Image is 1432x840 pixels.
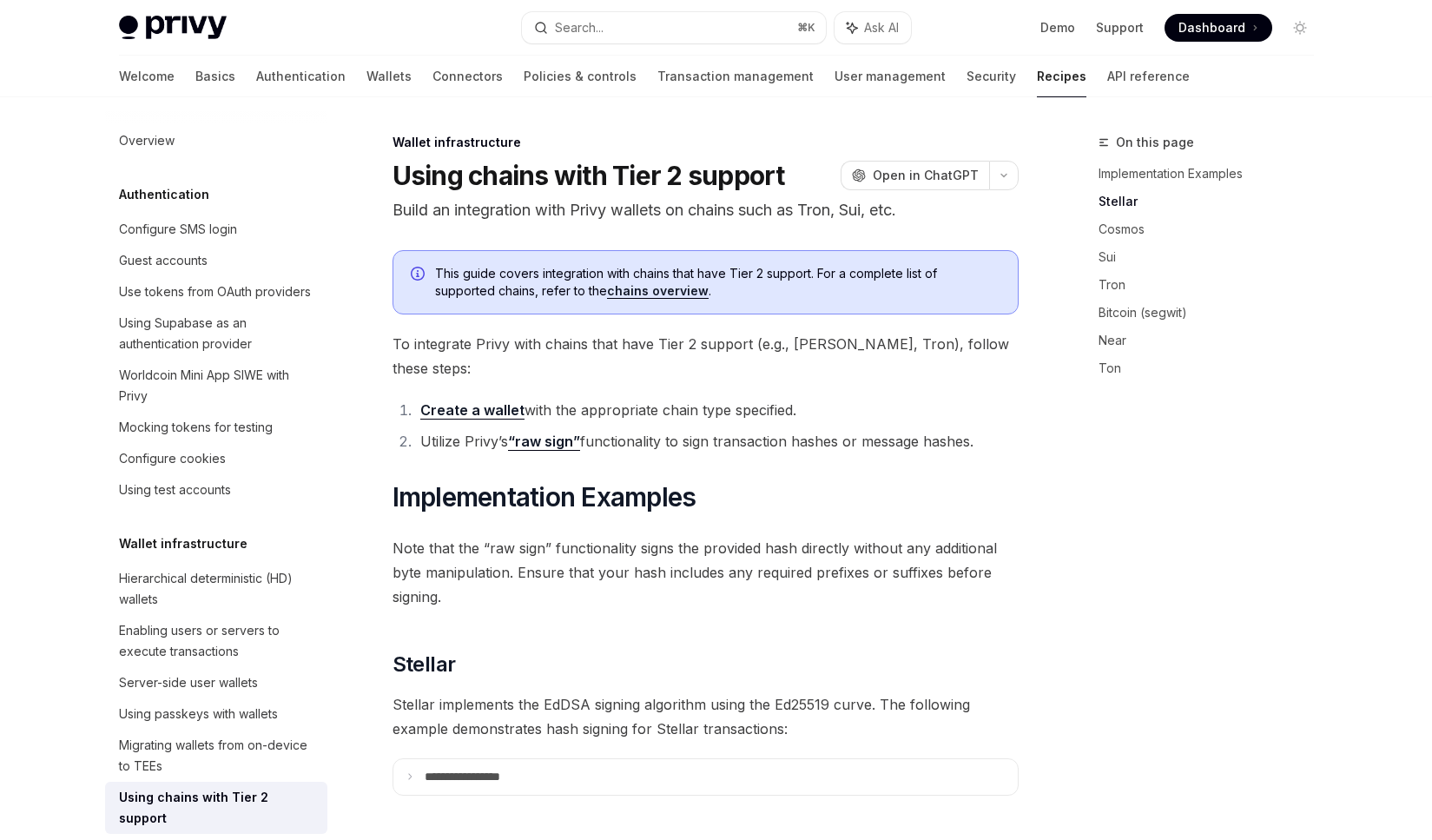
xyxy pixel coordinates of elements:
[119,250,208,271] div: Guest accounts
[435,265,1000,300] span: This guide covers integration with chains that have Tier 2 support. For a complete list of suppor...
[873,167,979,184] span: Open in ChatGPT
[1116,132,1194,153] span: On this page
[432,56,503,97] a: Connectors
[105,730,327,782] a: Migrating wallets from on-device to TEEs
[119,56,175,97] a: Welcome
[393,198,1019,222] p: Build an integration with Privy wallets on chains such as Tron, Sui, etc.
[393,536,1019,609] span: Note that the “raw sign” functionality signs the provided hash directly without any additional by...
[119,672,258,693] div: Server-side user wallets
[393,160,785,191] h1: Using chains with Tier 2 support
[393,134,1019,151] div: Wallet infrastructure
[119,735,317,777] div: Migrating wallets from on-device to TEEs
[105,443,327,474] a: Configure cookies
[119,16,227,40] img: light logo
[119,130,175,151] div: Overview
[1099,243,1328,271] a: Sui
[393,332,1019,380] span: To integrate Privy with chains that have Tier 2 support (e.g., [PERSON_NAME], Tron), follow these...
[256,56,346,97] a: Authentication
[119,219,237,240] div: Configure SMS login
[967,56,1016,97] a: Security
[119,568,317,610] div: Hierarchical deterministic (HD) wallets
[657,56,814,97] a: Transaction management
[1099,327,1328,354] a: Near
[119,704,278,724] div: Using passkeys with wallets
[105,360,327,412] a: Worldcoin Mini App SIWE with Privy
[1099,354,1328,382] a: Ton
[119,313,317,354] div: Using Supabase as an authentication provider
[119,533,247,554] h5: Wallet infrastructure
[105,698,327,730] a: Using passkeys with wallets
[1037,56,1086,97] a: Recipes
[393,481,696,513] span: Implementation Examples
[864,19,899,36] span: Ask AI
[105,276,327,308] a: Use tokens from OAuth providers
[105,412,327,443] a: Mocking tokens for testing
[105,615,327,667] a: Enabling users or servers to execute transactions
[415,429,1019,453] li: Utilize Privy’s functionality to sign transaction hashes or message hashes.
[1099,215,1328,243] a: Cosmos
[119,417,273,438] div: Mocking tokens for testing
[119,365,317,407] div: Worldcoin Mini App SIWE with Privy
[524,56,637,97] a: Policies & controls
[393,651,456,678] span: Stellar
[522,12,826,43] button: Search...⌘K
[105,125,327,156] a: Overview
[119,787,317,829] div: Using chains with Tier 2 support
[1099,271,1328,299] a: Tron
[607,283,709,299] a: chains overview
[797,21,815,35] span: ⌘ K
[105,782,327,834] a: Using chains with Tier 2 support
[555,17,604,38] div: Search...
[366,56,412,97] a: Wallets
[415,398,1019,422] li: with the appropriate chain type specified.
[105,474,327,506] a: Using test accounts
[508,433,580,451] a: “raw sign”
[841,161,989,190] button: Open in ChatGPT
[195,56,235,97] a: Basics
[105,245,327,276] a: Guest accounts
[420,401,525,420] a: Create a wallet
[1286,14,1314,42] button: Toggle dark mode
[1099,160,1328,188] a: Implementation Examples
[1096,19,1144,36] a: Support
[835,12,911,43] button: Ask AI
[105,563,327,615] a: Hierarchical deterministic (HD) wallets
[119,281,311,302] div: Use tokens from OAuth providers
[105,308,327,360] a: Using Supabase as an authentication provider
[119,448,226,469] div: Configure cookies
[411,267,428,284] svg: Info
[105,214,327,245] a: Configure SMS login
[1099,299,1328,327] a: Bitcoin (segwit)
[119,480,231,500] div: Using test accounts
[1178,19,1245,36] span: Dashboard
[119,620,317,662] div: Enabling users or servers to execute transactions
[393,692,1019,741] span: Stellar implements the EdDSA signing algorithm using the Ed25519 curve. The following example dem...
[1099,188,1328,215] a: Stellar
[835,56,946,97] a: User management
[119,184,209,205] h5: Authentication
[1107,56,1190,97] a: API reference
[1040,19,1075,36] a: Demo
[105,667,327,698] a: Server-side user wallets
[1165,14,1272,42] a: Dashboard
